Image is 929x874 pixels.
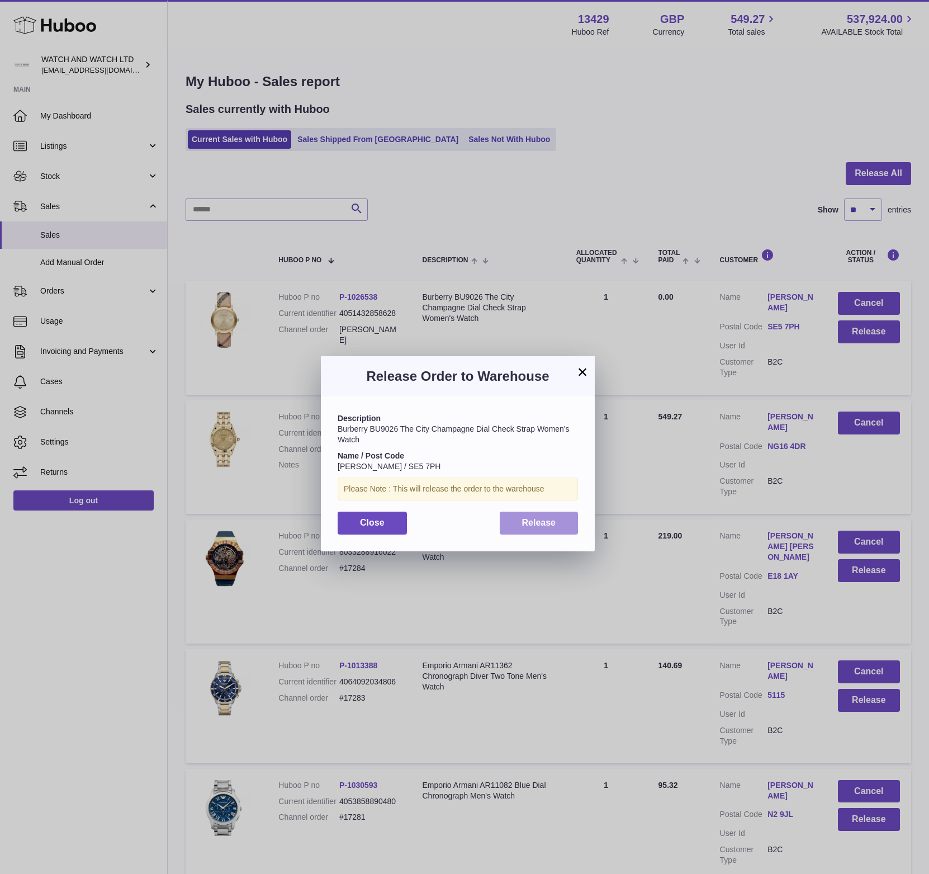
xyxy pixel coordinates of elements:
[576,365,589,379] button: ×
[360,518,385,527] span: Close
[338,512,407,535] button: Close
[338,424,570,444] span: Burberry BU9026 The City Champagne Dial Check Strap Women's Watch
[338,451,404,460] strong: Name / Post Code
[338,462,440,471] span: [PERSON_NAME] / SE5 7PH
[522,518,556,527] span: Release
[338,367,578,385] h3: Release Order to Warehouse
[338,478,578,500] div: Please Note : This will release the order to the warehouse
[500,512,579,535] button: Release
[338,414,381,423] strong: Description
